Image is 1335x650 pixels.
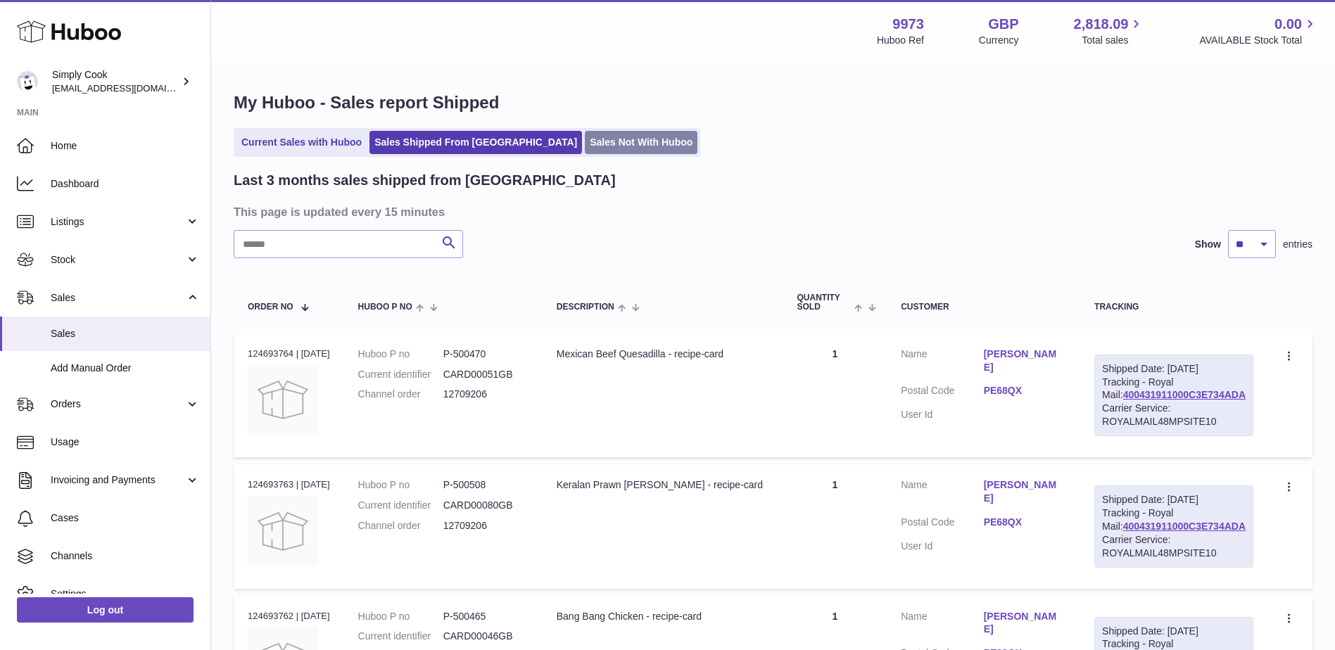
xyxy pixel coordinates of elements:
span: Orders [51,397,185,411]
span: Home [51,139,200,153]
td: 1 [783,464,887,588]
img: internalAdmin-9973@internal.huboo.com [17,71,38,92]
dt: User Id [901,408,983,421]
strong: GBP [988,15,1018,34]
span: Settings [51,587,200,601]
div: Keralan Prawn [PERSON_NAME] - recipe-card [557,478,769,492]
dd: CARD00046GB [443,630,529,643]
dt: Postal Code [901,516,983,533]
dd: CARD00080GB [443,499,529,512]
a: Sales Not With Huboo [585,131,697,154]
span: Stock [51,253,185,267]
div: Tracking - Royal Mail: [1094,355,1253,436]
span: Listings [51,215,185,229]
span: Cases [51,511,200,525]
div: Customer [901,302,1066,312]
div: Currency [979,34,1019,47]
a: PE68QX [984,516,1066,529]
span: Sales [51,291,185,305]
div: Shipped Date: [DATE] [1102,362,1246,376]
span: Invoicing and Payments [51,473,185,487]
a: Current Sales with Huboo [236,131,367,154]
dt: User Id [901,540,983,553]
span: Usage [51,435,200,449]
dt: Channel order [358,519,443,533]
strong: 9973 [892,15,924,34]
span: 0.00 [1274,15,1302,34]
span: entries [1283,238,1312,251]
dd: P-500508 [443,478,529,492]
dt: Current identifier [358,630,443,643]
a: PE68QX [984,384,1066,397]
a: Log out [17,597,194,623]
div: Simply Cook [52,68,179,95]
dt: Name [901,610,983,640]
span: Sales [51,327,200,340]
label: Show [1195,238,1221,251]
dd: P-500470 [443,348,529,361]
a: 400431911000C3E734ADA [1123,389,1246,400]
span: Huboo P no [358,302,412,312]
dd: 12709206 [443,519,529,533]
span: Add Manual Order [51,362,200,375]
span: Channels [51,549,200,563]
a: [PERSON_NAME] [984,610,1066,637]
span: Order No [248,302,293,312]
td: 1 [783,333,887,457]
h1: My Huboo - Sales report Shipped [234,91,1312,114]
a: [PERSON_NAME] [984,478,1066,505]
a: Sales Shipped From [GEOGRAPHIC_DATA] [369,131,582,154]
span: Description [557,302,614,312]
div: Shipped Date: [DATE] [1102,493,1246,506]
div: Tracking [1094,302,1253,312]
dt: Channel order [358,388,443,401]
div: 124693763 | [DATE] [248,478,330,491]
div: 124693764 | [DATE] [248,348,330,360]
dt: Huboo P no [358,478,443,492]
dd: CARD00051GB [443,368,529,381]
dt: Name [901,348,983,378]
img: no-photo.jpg [248,364,318,435]
span: Dashboard [51,177,200,191]
dt: Current identifier [358,368,443,381]
div: Bang Bang Chicken - recipe-card [557,610,769,623]
div: Carrier Service: ROYALMAIL48MPSITE10 [1102,533,1246,560]
div: Carrier Service: ROYALMAIL48MPSITE10 [1102,402,1246,428]
h2: Last 3 months sales shipped from [GEOGRAPHIC_DATA] [234,171,616,190]
dt: Huboo P no [358,348,443,361]
div: Tracking - Royal Mail: [1094,485,1253,567]
h3: This page is updated every 15 minutes [234,204,1309,219]
div: Huboo Ref [877,34,924,47]
div: Shipped Date: [DATE] [1102,625,1246,638]
span: AVAILABLE Stock Total [1199,34,1318,47]
a: 0.00 AVAILABLE Stock Total [1199,15,1318,47]
dt: Name [901,478,983,509]
dt: Huboo P no [358,610,443,623]
span: Total sales [1082,34,1144,47]
div: 124693762 | [DATE] [248,610,330,623]
span: 2,818.09 [1074,15,1129,34]
a: 400431911000C3E734ADA [1123,521,1246,532]
a: [PERSON_NAME] [984,348,1066,374]
dt: Current identifier [358,499,443,512]
img: no-photo.jpg [248,496,318,566]
dt: Postal Code [901,384,983,401]
span: [EMAIL_ADDRESS][DOMAIN_NAME] [52,82,207,94]
div: Mexican Beef Quesadilla - recipe-card [557,348,769,361]
dd: 12709206 [443,388,529,401]
dd: P-500465 [443,610,529,623]
span: Quantity Sold [797,293,851,312]
a: 2,818.09 Total sales [1074,15,1145,47]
